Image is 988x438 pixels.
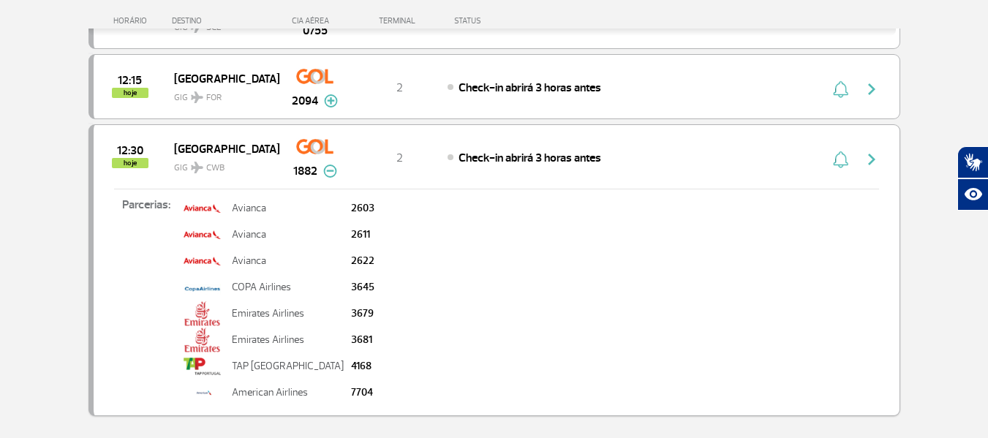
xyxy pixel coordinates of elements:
[117,146,143,156] span: 2025-08-25 12:30:00
[184,301,221,326] img: emirates.png
[351,309,374,319] p: 3679
[459,80,601,95] span: Check-in abrirá 3 horas antes
[232,309,344,319] p: Emirates Airlines
[863,151,880,168] img: seta-direita-painel-voo.svg
[112,158,148,168] span: hoje
[206,162,225,175] span: CWB
[232,230,344,240] p: Avianca
[94,196,180,395] p: Parcerias:
[351,203,374,214] p: 2603
[174,139,268,158] span: [GEOGRAPHIC_DATA]
[957,146,988,211] div: Plugin de acessibilidade da Hand Talk.
[863,80,880,98] img: seta-direita-painel-voo.svg
[324,94,338,107] img: mais-info-painel-voo.svg
[184,196,221,221] img: avianca.png
[174,69,268,88] span: [GEOGRAPHIC_DATA]
[191,91,203,103] img: destiny_airplane.svg
[459,151,601,165] span: Check-in abrirá 3 horas antes
[184,328,221,352] img: emirates.png
[396,151,403,165] span: 2
[351,230,374,240] p: 2611
[232,203,344,214] p: Avianca
[232,335,344,345] p: Emirates Airlines
[352,16,447,26] div: TERMINAL
[957,178,988,211] button: Abrir recursos assistivos.
[279,16,352,26] div: CIA AÉREA
[184,354,221,379] img: tap.png
[351,282,374,292] p: 3645
[118,75,142,86] span: 2025-08-25 12:15:00
[232,361,344,371] p: TAP [GEOGRAPHIC_DATA]
[396,80,403,95] span: 2
[293,162,317,180] span: 1882
[184,222,221,247] img: avianca.png
[112,88,148,98] span: hoje
[957,146,988,178] button: Abrir tradutor de língua de sinais.
[292,92,318,110] span: 2094
[93,16,173,26] div: HORÁRIO
[833,151,848,168] img: sino-painel-voo.svg
[351,361,374,371] p: 4168
[351,335,374,345] p: 3681
[206,91,222,105] span: FOR
[184,380,225,405] img: american-unid.jpg
[323,165,337,178] img: menos-info-painel-voo.svg
[174,154,268,175] span: GIG
[232,388,344,398] p: American Airlines
[232,256,344,266] p: Avianca
[191,162,203,173] img: destiny_airplane.svg
[184,249,221,273] img: avianca.png
[351,388,374,398] p: 7704
[447,16,566,26] div: STATUS
[174,83,268,105] span: GIG
[232,282,344,292] p: COPA Airlines
[833,80,848,98] img: sino-painel-voo.svg
[351,256,374,266] p: 2622
[172,16,279,26] div: DESTINO
[184,275,221,300] img: logo-copa-airlines_menor.jpg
